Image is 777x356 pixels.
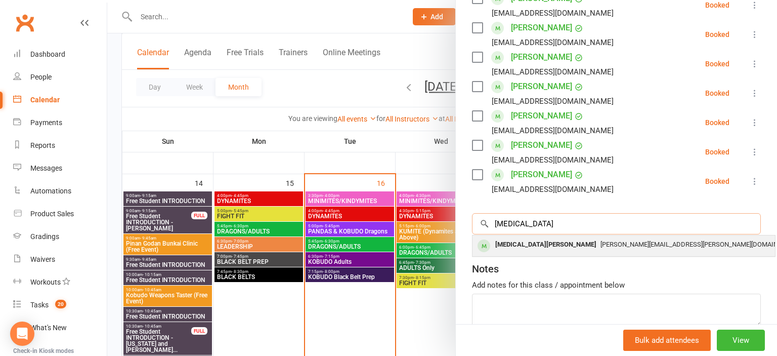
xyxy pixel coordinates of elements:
div: Gradings [30,232,59,241]
div: Booked [705,119,729,126]
div: Messages [30,164,62,172]
a: [PERSON_NAME] [511,137,572,153]
div: Product Sales [30,210,74,218]
div: Booked [705,90,729,97]
a: Reports [13,134,107,157]
div: Reports [30,141,55,149]
a: Waivers [13,248,107,271]
a: People [13,66,107,89]
div: People [30,73,52,81]
a: Product Sales [13,203,107,225]
div: Open Intercom Messenger [10,322,34,346]
div: Workouts [30,278,61,286]
a: Clubworx [12,10,37,35]
div: Waivers [30,255,55,263]
div: Booked [705,2,729,9]
div: Booked [705,148,729,155]
div: [EMAIL_ADDRESS][DOMAIN_NAME] [492,7,614,20]
a: [PERSON_NAME] [511,49,572,65]
a: Messages [13,157,107,180]
div: Add notes for this class / appointment below [472,279,761,291]
a: What's New [13,317,107,339]
div: Payments [30,118,62,127]
div: [EMAIL_ADDRESS][DOMAIN_NAME] [492,124,614,137]
div: [EMAIL_ADDRESS][DOMAIN_NAME] [492,183,614,196]
span: 20 [55,300,66,308]
a: Dashboard [13,43,107,66]
div: [EMAIL_ADDRESS][DOMAIN_NAME] [492,36,614,49]
div: Notes [472,262,499,276]
div: [EMAIL_ADDRESS][DOMAIN_NAME] [492,95,614,108]
div: Automations [30,187,71,195]
div: [MEDICAL_DATA][PERSON_NAME] [491,238,600,252]
a: [PERSON_NAME] [511,167,572,183]
a: Payments [13,111,107,134]
a: Tasks 20 [13,294,107,317]
input: Search to add attendees [472,213,761,234]
div: Booked [705,60,729,67]
a: Gradings [13,225,107,248]
a: [PERSON_NAME] [511,20,572,36]
div: [EMAIL_ADDRESS][DOMAIN_NAME] [492,153,614,167]
a: [PERSON_NAME] [511,78,572,95]
div: Booked [705,31,729,38]
div: member [478,240,490,252]
div: [EMAIL_ADDRESS][DOMAIN_NAME] [492,65,614,78]
div: Dashboard [30,50,65,58]
a: Workouts [13,271,107,294]
button: View [717,330,765,351]
a: [PERSON_NAME] [511,108,572,124]
a: Calendar [13,89,107,111]
a: Automations [13,180,107,203]
div: Booked [705,178,729,185]
button: Bulk add attendees [623,330,711,351]
div: Calendar [30,96,60,104]
div: Tasks [30,301,49,309]
div: What's New [30,324,67,332]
